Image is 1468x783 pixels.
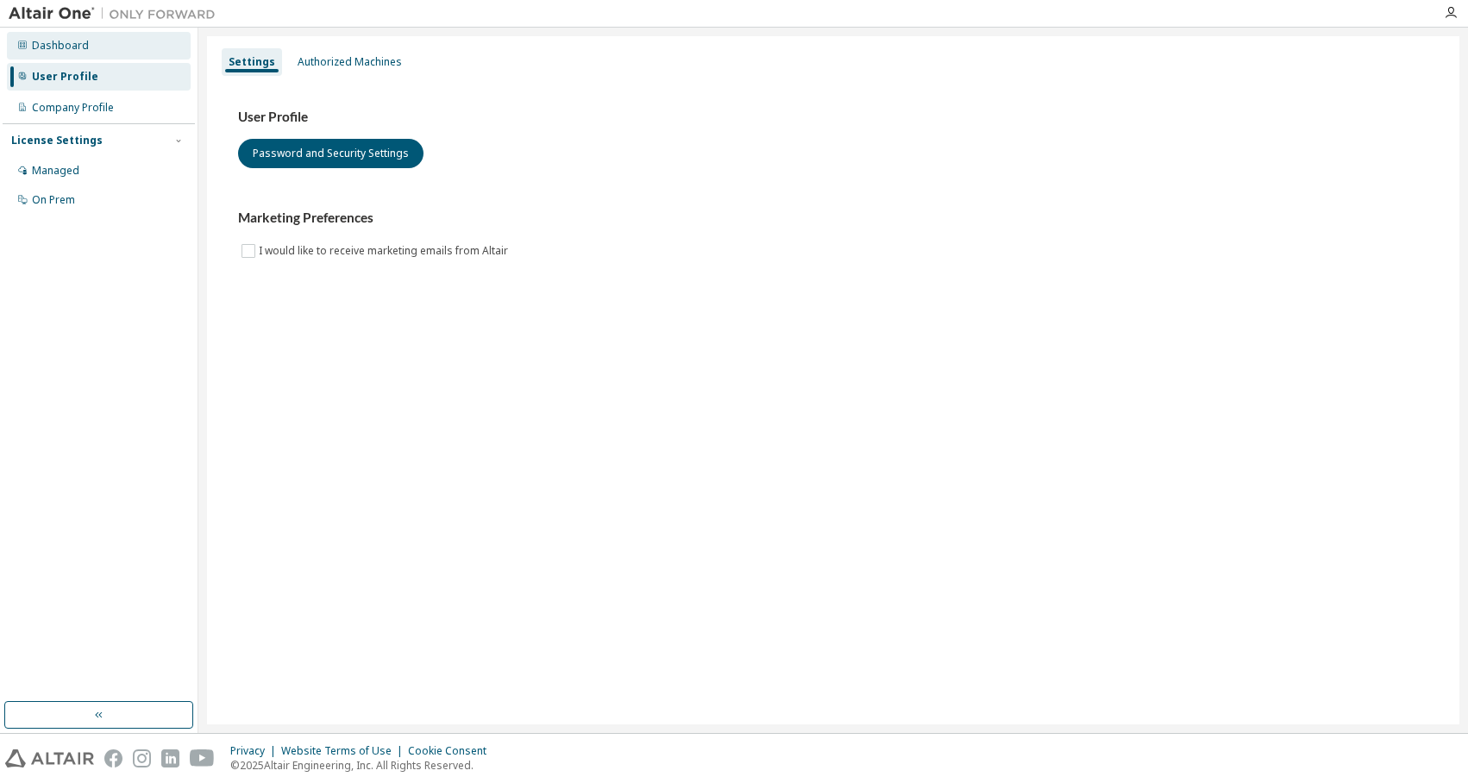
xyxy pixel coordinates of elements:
[298,55,402,69] div: Authorized Machines
[161,749,179,767] img: linkedin.svg
[281,744,408,758] div: Website Terms of Use
[238,139,423,168] button: Password and Security Settings
[259,241,511,261] label: I would like to receive marketing emails from Altair
[9,5,224,22] img: Altair One
[11,134,103,147] div: License Settings
[230,744,281,758] div: Privacy
[32,101,114,115] div: Company Profile
[104,749,122,767] img: facebook.svg
[238,210,1428,227] h3: Marketing Preferences
[133,749,151,767] img: instagram.svg
[190,749,215,767] img: youtube.svg
[32,70,98,84] div: User Profile
[32,39,89,53] div: Dashboard
[230,758,497,773] p: © 2025 Altair Engineering, Inc. All Rights Reserved.
[229,55,275,69] div: Settings
[5,749,94,767] img: altair_logo.svg
[32,193,75,207] div: On Prem
[32,164,79,178] div: Managed
[238,109,1428,126] h3: User Profile
[408,744,497,758] div: Cookie Consent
